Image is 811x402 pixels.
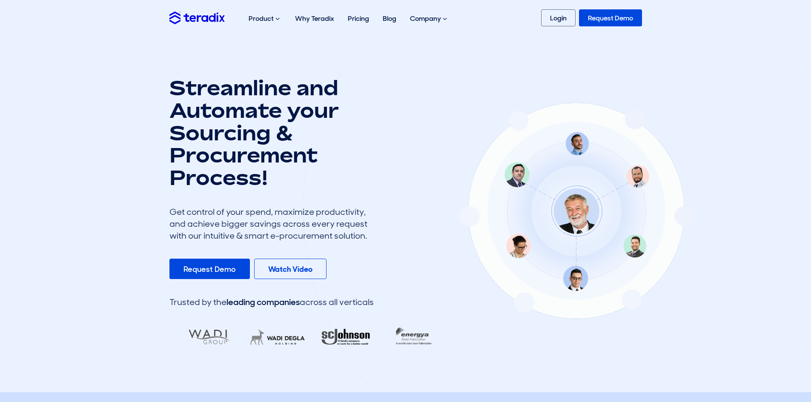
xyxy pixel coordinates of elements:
[311,323,380,351] img: RA
[376,5,403,32] a: Blog
[403,5,456,32] div: Company
[242,5,288,32] div: Product
[169,259,250,279] a: Request Demo
[341,5,376,32] a: Pricing
[243,323,312,351] img: LifeMakers
[169,206,374,242] div: Get control of your spend, maximize productivity, and achieve bigger savings across every request...
[541,9,576,26] a: Login
[169,77,374,189] h1: Streamline and Automate your Sourcing & Procurement Process!
[268,264,312,274] b: Watch Video
[579,9,642,26] a: Request Demo
[288,5,341,32] a: Why Teradix
[254,259,327,279] a: Watch Video
[226,297,300,308] span: leading companies
[169,11,225,24] img: Teradix logo
[169,296,374,308] div: Trusted by the across all verticals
